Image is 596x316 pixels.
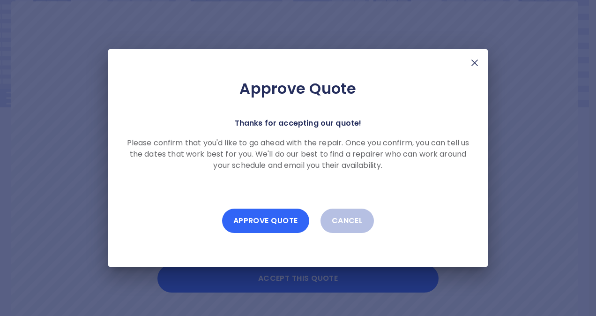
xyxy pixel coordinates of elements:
h2: Approve Quote [123,79,473,98]
img: X Mark [469,57,480,68]
p: Please confirm that you'd like to go ahead with the repair. Once you confirm, you can tell us the... [123,137,473,171]
button: Approve Quote [222,209,309,233]
p: Thanks for accepting our quote! [235,117,362,130]
button: Cancel [320,209,374,233]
